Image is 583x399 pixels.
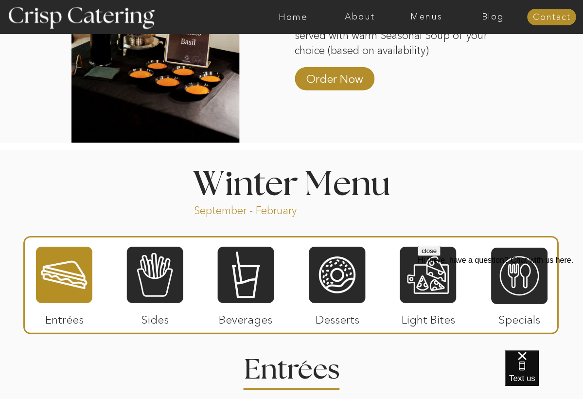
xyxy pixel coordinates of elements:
[295,13,503,56] p: Jalepeño Popper and Classic Grilled Cheese served with warm Seasonal Soup of your choice (based o...
[302,62,367,90] a: Order Now
[244,356,339,375] h2: Entrees
[213,303,278,331] p: Beverages
[305,303,370,331] p: Desserts
[326,12,393,22] a: About
[505,350,583,399] iframe: podium webchat widget bubble
[194,203,328,215] p: September - February
[459,12,526,22] a: Blog
[157,168,427,197] h1: Winter Menu
[393,12,459,22] a: Menus
[260,12,327,22] a: Home
[32,303,97,331] p: Entrées
[527,13,576,22] a: Contact
[396,303,460,331] p: Light Bites
[418,246,583,363] iframe: podium webchat widget prompt
[123,303,187,331] p: Sides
